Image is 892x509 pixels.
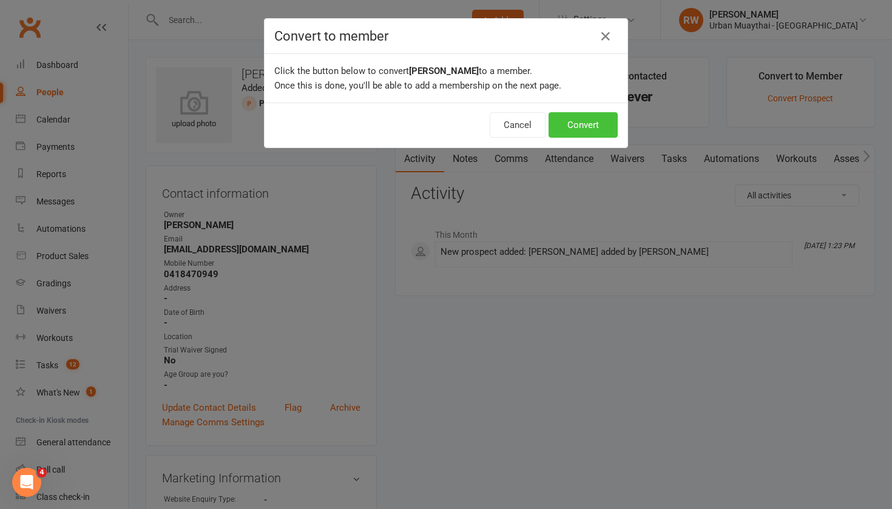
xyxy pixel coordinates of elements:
span: 4 [37,468,47,477]
div: Click the button below to convert to a member. Once this is done, you'll be able to add a members... [265,54,627,103]
h4: Convert to member [274,29,618,44]
button: Close [596,27,615,46]
iframe: Intercom live chat [12,468,41,497]
button: Convert [549,112,618,138]
button: Cancel [490,112,546,138]
b: [PERSON_NAME] [409,66,479,76]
